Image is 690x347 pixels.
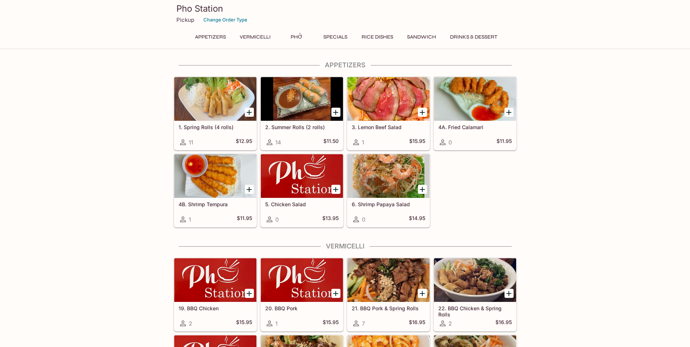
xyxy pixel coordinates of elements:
a: 4B. Shrimp Tempura1$11.95 [174,154,257,227]
h5: 4A. Fried Calamari [438,124,512,130]
h5: 20. BBQ Pork [265,305,339,311]
a: 20. BBQ Pork1$15.95 [260,258,343,331]
button: Add 5. Chicken Salad [331,185,340,194]
h5: $15.95 [236,319,252,328]
a: 2. Summer Rolls (2 rolls)14$11.50 [260,77,343,150]
a: 19. BBQ Chicken2$15.95 [174,258,257,331]
a: 3. Lemon Beef Salad1$15.95 [347,77,430,150]
div: 21. BBQ Pork & Spring Rolls [347,258,430,302]
button: Add 21. BBQ Pork & Spring Rolls [418,289,427,298]
button: Add 3. Lemon Beef Salad [418,108,427,117]
span: 0 [448,139,452,146]
span: 1 [275,320,278,327]
button: Add 6. Shrimp Papaya Salad [418,185,427,194]
button: Vermicelli [236,32,275,42]
h5: $13.95 [322,215,339,224]
div: 22. BBQ Chicken & Spring Rolls [434,258,516,302]
div: 1. Spring Rolls (4 rolls) [174,77,256,121]
span: 0 [275,216,279,223]
button: Sandwich [403,32,440,42]
h3: Pho Station [176,3,514,14]
span: 1 [189,216,191,223]
h5: $14.95 [409,215,425,224]
h5: 2. Summer Rolls (2 rolls) [265,124,339,130]
span: 2 [189,320,192,327]
a: 4A. Fried Calamari0$11.95 [434,77,516,150]
span: 7 [362,320,365,327]
span: 11 [189,139,193,146]
h4: Vermicelli [174,242,517,250]
button: Drinks & Dessert [446,32,501,42]
button: Rice Dishes [358,32,397,42]
p: Pickup [176,16,194,23]
a: 5. Chicken Salad0$13.95 [260,154,343,227]
h5: $12.95 [236,138,252,147]
div: 2. Summer Rolls (2 rolls) [261,77,343,121]
button: Specials [319,32,352,42]
button: Appetizers [191,32,230,42]
h5: $16.95 [409,319,425,328]
h5: 1. Spring Rolls (4 rolls) [179,124,252,130]
h5: $15.95 [323,319,339,328]
button: Add 4A. Fried Calamari [504,108,514,117]
h4: Appetizers [174,61,517,69]
div: 5. Chicken Salad [261,154,343,198]
h5: 4B. Shrimp Tempura [179,201,252,207]
div: 19. BBQ Chicken [174,258,256,302]
span: 0 [362,216,365,223]
h5: $15.95 [409,138,425,147]
button: Add 1. Spring Rolls (4 rolls) [245,108,254,117]
h5: 3. Lemon Beef Salad [352,124,425,130]
h5: 22. BBQ Chicken & Spring Rolls [438,305,512,317]
div: 4B. Shrimp Tempura [174,154,256,198]
h5: 19. BBQ Chicken [179,305,252,311]
a: 21. BBQ Pork & Spring Rolls7$16.95 [347,258,430,331]
div: 20. BBQ Pork [261,258,343,302]
button: Add 20. BBQ Pork [331,289,340,298]
a: 6. Shrimp Papaya Salad0$14.95 [347,154,430,227]
h5: 5. Chicken Salad [265,201,339,207]
a: 1. Spring Rolls (4 rolls)11$12.95 [174,77,257,150]
h5: $11.95 [496,138,512,147]
button: Phở [280,32,313,42]
h5: $11.50 [323,138,339,147]
span: 1 [362,139,364,146]
span: 14 [275,139,281,146]
button: Add 19. BBQ Chicken [245,289,254,298]
button: Add 4B. Shrimp Tempura [245,185,254,194]
button: Add 2. Summer Rolls (2 rolls) [331,108,340,117]
div: 3. Lemon Beef Salad [347,77,430,121]
h5: 6. Shrimp Papaya Salad [352,201,425,207]
button: Add 22. BBQ Chicken & Spring Rolls [504,289,514,298]
h5: 21. BBQ Pork & Spring Rolls [352,305,425,311]
h5: $16.95 [495,319,512,328]
h5: $11.95 [237,215,252,224]
a: 22. BBQ Chicken & Spring Rolls2$16.95 [434,258,516,331]
div: 4A. Fried Calamari [434,77,516,121]
div: 6. Shrimp Papaya Salad [347,154,430,198]
span: 2 [448,320,452,327]
button: Change Order Type [200,14,251,25]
